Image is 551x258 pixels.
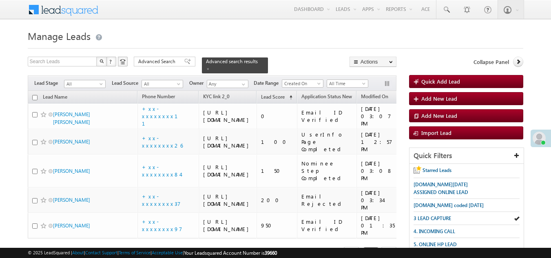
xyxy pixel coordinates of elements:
span: Advanced search results [206,58,258,64]
div: 0 [261,112,293,120]
img: Search [100,59,104,63]
span: Date Range [254,79,282,87]
div: 150 [261,167,293,174]
span: Quick Add Lead [421,78,460,85]
div: [DATE] 12:57 PM [361,131,395,153]
div: 200 [261,196,293,204]
div: 100 [261,138,293,146]
a: Application Status New [297,92,356,103]
div: 950 [261,222,293,229]
div: Quick Filters [409,148,524,164]
a: +xx-xxxxxxxx84 [142,163,180,178]
span: Add New Lead [421,112,457,119]
div: [DATE] 03:07 PM [361,105,395,127]
span: 3 LEAD CAPTURE [414,215,451,221]
span: © 2025 LeadSquared | | | | | [28,249,277,257]
div: Email ID Verified [301,109,353,123]
div: [URL][DOMAIN_NAME] [203,193,253,207]
a: +xx-xxxxxxxx11 [142,105,188,127]
a: Terms of Service [119,250,150,255]
span: Lead Stage [34,79,64,87]
input: Check all records [32,95,38,100]
span: Advanced Search [138,58,178,65]
a: +xx-xxxxxxxx97 [142,218,182,232]
a: [PERSON_NAME] [53,168,90,174]
div: [URL][DOMAIN_NAME] [203,135,253,149]
a: Show All Items [237,80,248,88]
span: Collapse Panel [474,58,509,66]
a: Acceptable Use [152,250,183,255]
a: [PERSON_NAME] [PERSON_NAME] [53,111,90,125]
a: KYC link 2_0 [199,92,234,103]
a: Phone Number [138,92,179,103]
div: [URL][DOMAIN_NAME] [203,218,253,233]
div: [URL][DOMAIN_NAME] [203,163,253,178]
span: Owner [189,79,207,87]
span: Phone Number [142,93,175,99]
span: [DOMAIN_NAME][DATE] ASSIGNED ONLINE LEAD [414,181,468,195]
span: All [64,80,103,88]
div: Email Rejected [301,193,353,207]
span: 4. INCOMING CALL [414,228,455,234]
span: All Time [327,80,366,87]
a: Lead Name [39,93,71,103]
div: [DATE] 01:35 PM [361,214,395,236]
span: Import Lead [421,129,451,136]
div: [DATE] 03:08 PM [361,160,395,182]
span: 39660 [265,250,277,256]
a: All Time [327,79,368,88]
a: All [142,80,183,88]
a: [PERSON_NAME] [53,197,90,203]
span: Add New Lead [421,95,457,102]
span: Lead Score [261,94,285,100]
span: Modified On [361,93,388,99]
span: KYC link 2_0 [203,93,230,99]
span: Lead Source [112,79,142,87]
a: All [64,80,106,88]
a: Created On [282,79,323,88]
button: ? [106,57,116,66]
a: [PERSON_NAME] [53,139,90,145]
a: About [72,250,84,255]
span: 5. ONLINE HP LEAD [414,241,457,247]
span: Your Leadsquared Account Number is [184,250,277,256]
a: Contact Support [85,250,117,255]
a: +xx-xxxxxxxx26 [142,135,183,149]
span: Created On [282,80,321,87]
div: [DATE] 03:34 PM [361,189,395,211]
span: (sorted ascending) [286,94,292,101]
div: Email ID Verified [301,218,353,233]
div: Nominee Step Completed [301,160,353,182]
span: Starred Leads [423,167,451,173]
div: UserInfo Page Completed [301,131,353,153]
span: Application Status New [301,93,352,99]
a: Lead Score (sorted ascending) [257,92,297,103]
span: ? [109,58,113,65]
span: [DOMAIN_NAME] coded [DATE] [414,202,484,208]
span: All [142,80,181,88]
button: Actions [350,57,396,67]
a: Modified On [357,92,392,103]
a: +xx-xxxxxxxx37 [142,193,181,207]
input: Type to Search [207,80,248,88]
div: [URL][DOMAIN_NAME] [203,109,253,123]
span: Manage Leads [28,29,91,42]
a: [PERSON_NAME] [53,223,90,229]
